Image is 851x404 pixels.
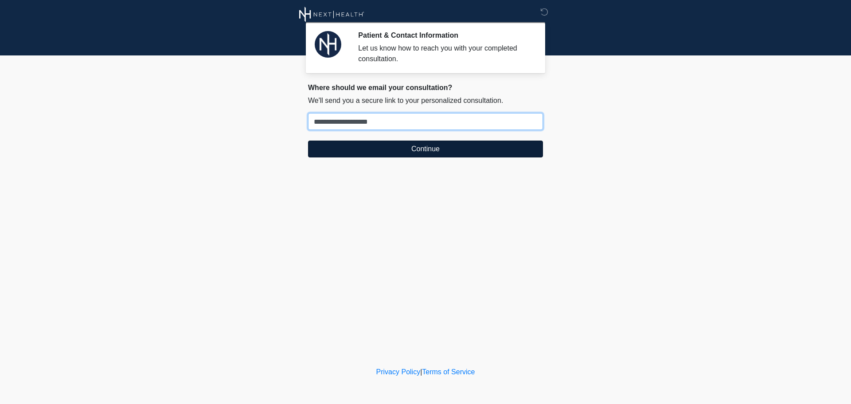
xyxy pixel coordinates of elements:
img: Next Health Wellness Logo [299,7,364,22]
p: We'll send you a secure link to your personalized consultation. [308,95,543,106]
a: | [420,368,422,376]
a: Terms of Service [422,368,475,376]
div: Let us know how to reach you with your completed consultation. [358,43,530,64]
img: Agent Avatar [315,31,341,58]
a: Privacy Policy [376,368,421,376]
button: Continue [308,141,543,157]
h2: Patient & Contact Information [358,31,530,39]
h2: Where should we email your consultation? [308,83,543,92]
